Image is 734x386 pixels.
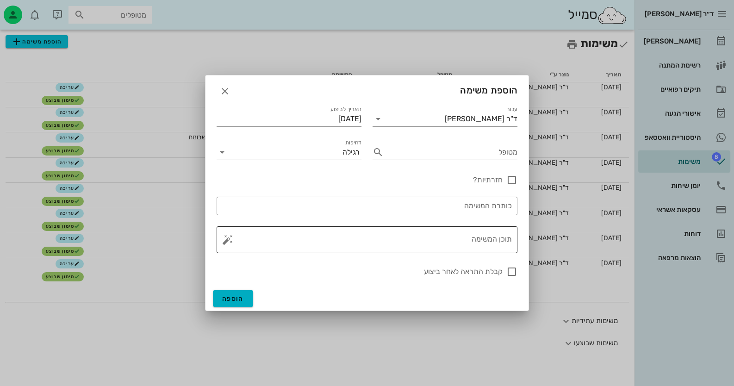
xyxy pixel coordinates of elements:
button: הוספה [213,290,253,307]
label: חזרתיות? [424,175,503,185]
label: דחיפות [345,139,361,146]
div: רגילה [342,148,360,156]
span: הוספת משימה [460,85,517,96]
label: עבור [507,106,517,113]
label: תאריך לביצוע [330,106,361,113]
label: קבלת התראה לאחר ביצוע [424,267,503,276]
span: הוספה [222,295,244,303]
div: דחיפותרגילה [217,145,361,160]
